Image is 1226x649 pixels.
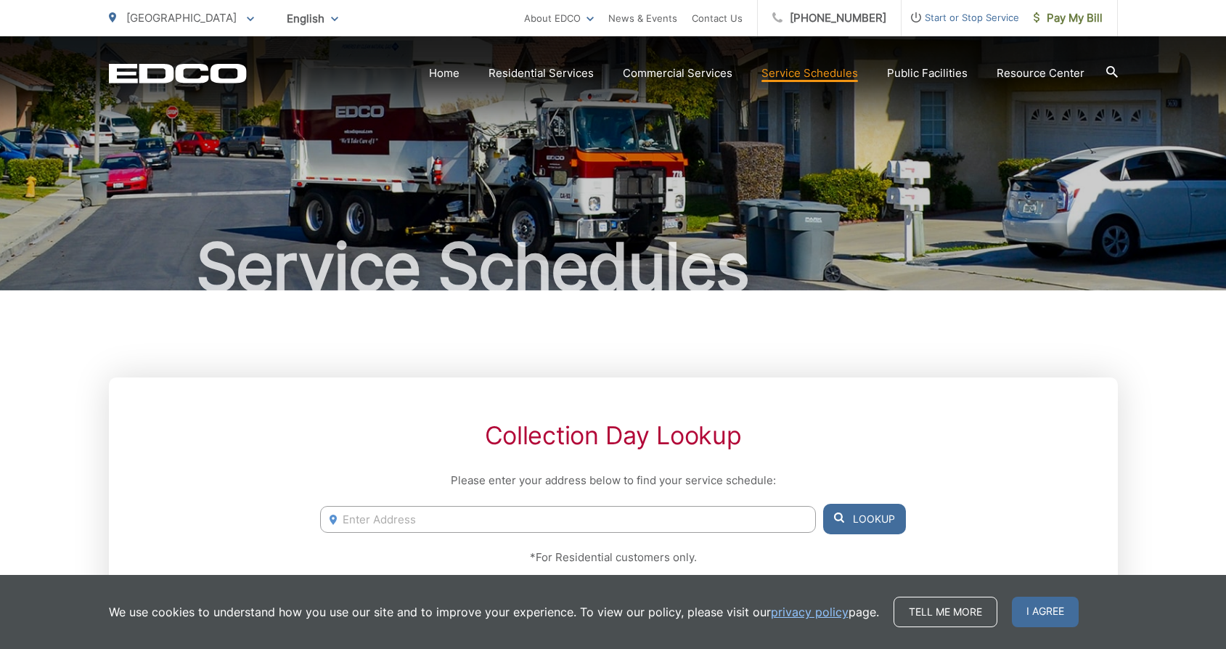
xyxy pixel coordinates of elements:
a: Public Facilities [887,65,968,82]
a: Tell me more [894,597,997,627]
span: English [276,6,349,31]
a: Contact Us [692,9,743,27]
a: Service Schedules [761,65,858,82]
a: News & Events [608,9,677,27]
p: We use cookies to understand how you use our site and to improve your experience. To view our pol... [109,603,879,621]
p: *For Residential customers only. [320,549,905,566]
a: Commercial Services [623,65,732,82]
input: Enter Address [320,506,815,533]
a: Resource Center [997,65,1084,82]
h2: Collection Day Lookup [320,421,905,450]
a: EDCD logo. Return to the homepage. [109,63,247,83]
a: privacy policy [771,603,849,621]
span: [GEOGRAPHIC_DATA] [126,11,237,25]
span: I agree [1012,597,1079,627]
button: Lookup [823,504,906,534]
h1: Service Schedules [109,231,1118,303]
p: Please enter your address below to find your service schedule: [320,472,905,489]
a: Residential Services [489,65,594,82]
a: Home [429,65,459,82]
a: About EDCO [524,9,594,27]
span: Pay My Bill [1034,9,1103,27]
